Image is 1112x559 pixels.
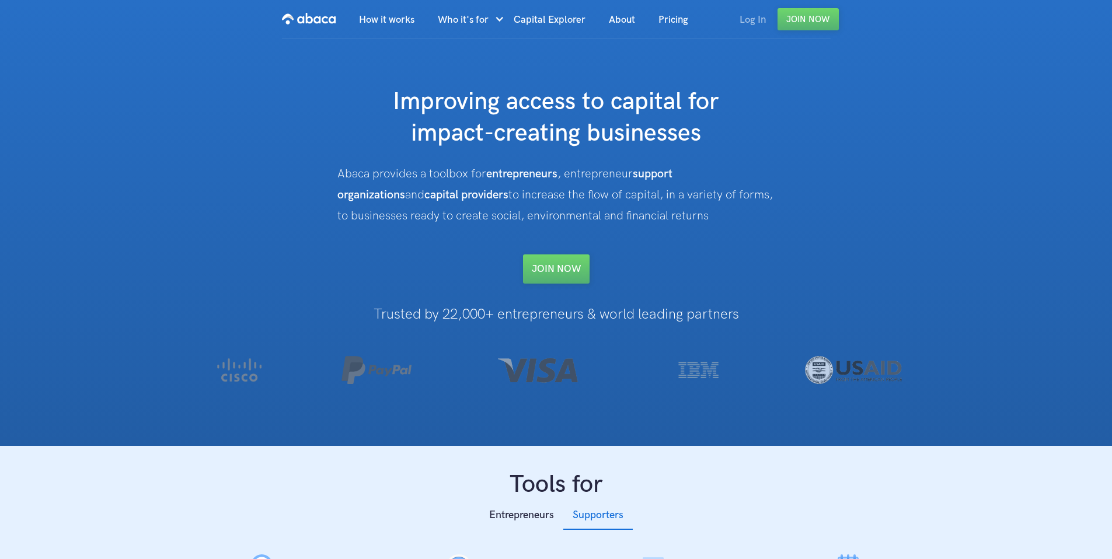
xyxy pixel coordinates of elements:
div: Entrepreneurs [489,506,554,524]
div: Abaca provides a toolbox for , entrepreneur and to increase the flow of capital, in a variety of ... [337,163,775,226]
a: Join NOW [523,254,590,284]
strong: entrepreneurs [486,167,557,181]
h1: Improving access to capital for impact-creating businesses [323,86,790,149]
h1: Trusted by 22,000+ entrepreneurs & world leading partners [167,307,946,322]
h1: Tools for [167,469,946,501]
img: Abaca logo [282,9,336,28]
a: Join Now [778,8,839,30]
strong: capital providers [424,188,508,202]
div: Supporters [573,506,623,524]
